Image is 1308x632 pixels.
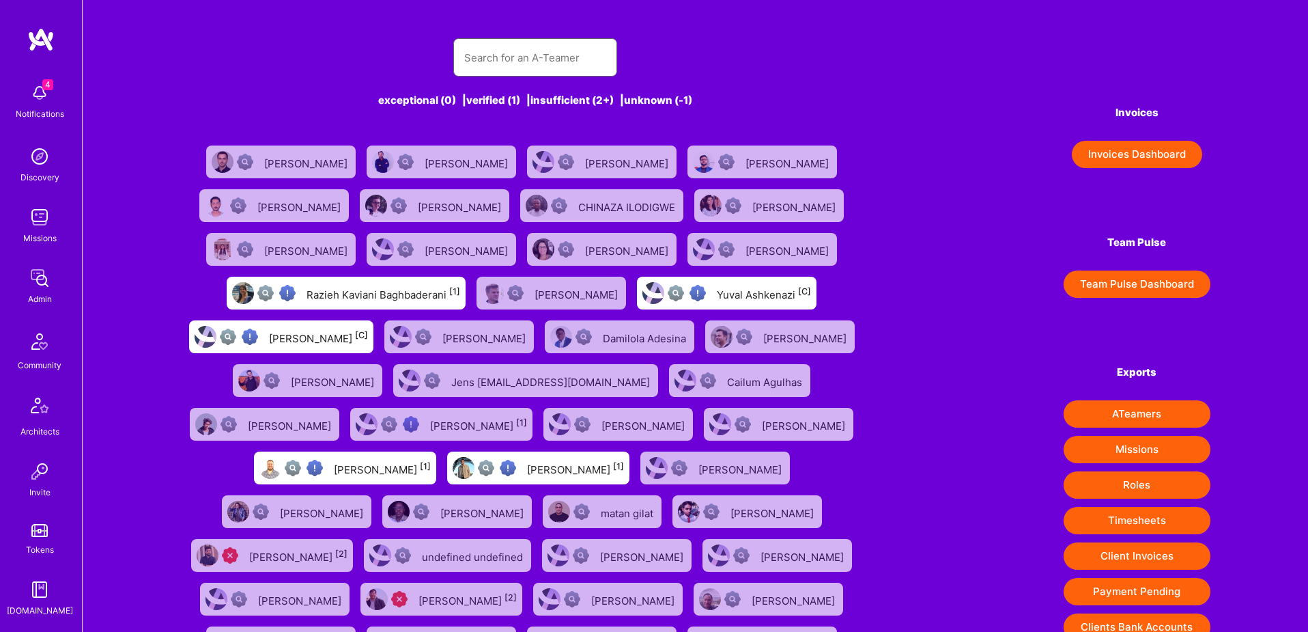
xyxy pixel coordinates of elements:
[693,151,715,173] img: User Avatar
[264,153,350,171] div: [PERSON_NAME]
[711,326,733,348] img: User Avatar
[601,415,687,433] div: [PERSON_NAME]
[736,329,752,345] img: Not Scrubbed
[26,576,53,603] img: guide book
[227,359,388,402] a: User AvatarNot Scrubbed[PERSON_NAME]
[1064,107,1210,119] h4: Invoices
[184,315,379,359] a: User AvatarNot fully vettedHigh Potential User[PERSON_NAME][C]
[700,372,716,389] img: Not Scrubbed
[532,238,554,260] img: User Avatar
[548,501,570,523] img: User Avatar
[186,534,358,577] a: User AvatarUnqualified[PERSON_NAME][2]
[231,591,247,607] img: Not Scrubbed
[220,329,236,345] img: Not fully vetted
[613,461,624,471] sup: [1]
[355,577,528,621] a: User AvatarUnqualified[PERSON_NAME][2]
[205,588,227,610] img: User Avatar
[242,329,258,345] img: High Potential User
[238,370,260,391] img: User Avatar
[453,457,474,479] img: User Avatar
[221,416,237,432] img: Not Scrubbed
[585,153,671,171] div: [PERSON_NAME]
[195,577,355,621] a: User AvatarNot Scrubbed[PERSON_NAME]
[424,372,440,389] img: Not Scrubbed
[558,241,574,258] img: Not Scrubbed
[573,504,590,520] img: Not Scrubbed
[248,415,334,433] div: [PERSON_NAME]
[717,284,811,302] div: Yuval Ashkenazi
[575,329,592,345] img: Not Scrubbed
[537,534,697,577] a: User AvatarNot Scrubbed[PERSON_NAME]
[693,238,715,260] img: User Avatar
[745,153,831,171] div: [PERSON_NAME]
[345,402,538,446] a: User AvatarNot fully vettedHigh Potential User[PERSON_NAME][1]
[415,329,431,345] img: Not Scrubbed
[763,328,849,346] div: [PERSON_NAME]
[377,490,537,534] a: User AvatarNot Scrubbed[PERSON_NAME]
[227,501,249,523] img: User Avatar
[390,197,407,214] img: Not Scrubbed
[390,326,412,348] img: User Avatar
[388,359,664,402] a: User AvatarNot ScrubbedJens [EMAIL_ADDRESS][DOMAIN_NAME]
[718,154,735,170] img: Not Scrubbed
[539,315,700,359] a: User AvatarNot ScrubbedDamilola Adesina
[558,154,574,170] img: Not Scrubbed
[285,460,301,476] img: Not fully vetted
[451,372,653,389] div: Jens [EMAIL_ADDRESS][DOMAIN_NAME]
[248,446,442,490] a: User AvatarNot fully vettedHigh Potential User[PERSON_NAME][1]
[539,588,560,610] img: User Avatar
[413,504,429,520] img: Not Scrubbed
[549,413,571,435] img: User Avatar
[735,416,751,432] img: Not Scrubbed
[42,79,53,90] span: 4
[478,460,494,476] img: Not fully vetted
[730,503,816,521] div: [PERSON_NAME]
[733,547,750,564] img: Not Scrubbed
[269,328,368,346] div: [PERSON_NAME]
[366,588,388,610] img: User Avatar
[23,231,57,245] div: Missions
[29,485,51,499] div: Invite
[548,545,569,566] img: User Avatar
[212,238,233,260] img: User Avatar
[515,184,689,228] a: User AvatarNot ScrubbedCHINAZA ILODIGWE
[725,197,741,214] img: Not Scrubbed
[1064,271,1210,298] button: Team Pulse Dashboard
[689,285,706,301] img: High Potential User
[668,285,684,301] img: Not fully vetted
[752,590,838,608] div: [PERSON_NAME]
[264,372,280,389] img: Not Scrubbed
[646,457,668,479] img: User Avatar
[449,286,460,297] sup: [1]
[258,590,344,608] div: [PERSON_NAME]
[237,241,253,258] img: Not Scrubbed
[667,490,827,534] a: User AvatarNot Scrubbed[PERSON_NAME]
[760,547,847,564] div: [PERSON_NAME]
[430,415,527,433] div: [PERSON_NAME]
[674,370,696,391] img: User Avatar
[682,140,842,184] a: User AvatarNot Scrubbed[PERSON_NAME]
[671,460,687,476] img: Not Scrubbed
[709,413,731,435] img: User Avatar
[471,271,631,315] a: User AvatarNot Scrubbed[PERSON_NAME]
[381,416,397,432] img: Not fully vetted
[682,228,842,271] a: User AvatarNot Scrubbed[PERSON_NAME]
[522,140,682,184] a: User AvatarNot Scrubbed[PERSON_NAME]
[574,416,591,432] img: Not Scrubbed
[264,241,350,258] div: [PERSON_NAME]
[698,459,784,477] div: [PERSON_NAME]
[724,591,741,607] img: Not Scrubbed
[564,591,580,607] img: Not Scrubbed
[745,241,831,258] div: [PERSON_NAME]
[216,490,377,534] a: User AvatarNot Scrubbed[PERSON_NAME]
[259,457,281,479] img: User Avatar
[1064,507,1210,534] button: Timesheets
[355,330,368,340] sup: [C]
[232,282,254,304] img: User Avatar
[184,402,345,446] a: User AvatarNot Scrubbed[PERSON_NAME]
[27,27,55,52] img: logo
[1072,141,1202,168] button: Invoices Dashboard
[1064,400,1210,428] button: ATeamers
[1064,542,1210,570] button: Client Invoices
